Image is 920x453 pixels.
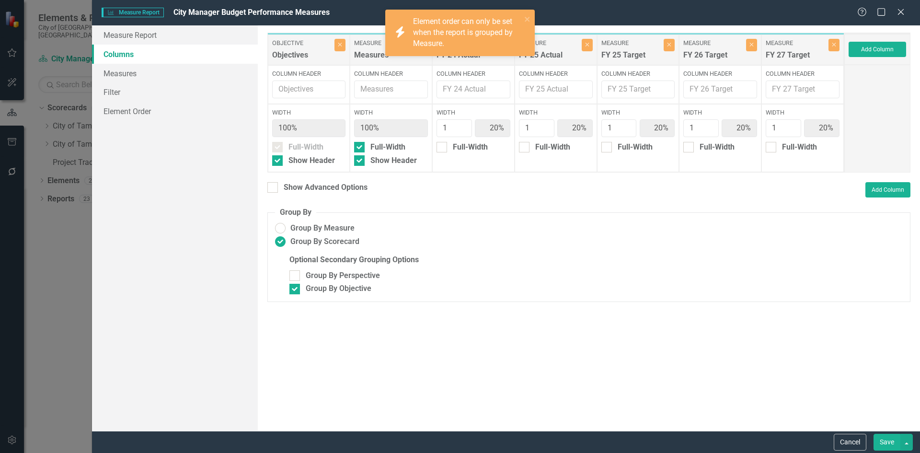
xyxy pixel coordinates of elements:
[601,119,637,137] input: Column Width
[601,50,662,66] div: FY 25 Target
[413,16,521,49] div: Element order can only be set when the report is grouped by Measure.
[354,81,428,98] input: Measures
[272,50,333,66] div: Objectives
[102,8,164,17] span: Measure Report
[766,70,839,78] label: Column Header
[601,81,675,98] input: FY 25 Target
[288,142,323,153] div: Full-Width
[290,223,355,234] span: Group By Measure
[437,108,510,117] label: Width
[618,142,653,153] div: Full-Width
[354,39,414,47] label: Measure
[766,108,839,117] label: Width
[272,39,333,47] label: Objective
[370,155,417,166] div: Show Header
[453,142,488,153] div: Full-Width
[288,155,335,166] div: Show Header
[601,70,675,78] label: Column Header
[173,8,330,17] span: City Manager Budget Performance Measures
[92,25,258,45] a: Measure Report
[272,81,346,98] input: Objectives
[284,182,368,193] div: Show Advanced Options
[865,182,910,197] button: Add Column
[874,434,900,451] button: Save
[766,39,826,47] label: Measure
[289,255,903,266] label: Optional Secondary Grouping Options
[437,119,472,137] input: Column Width
[601,39,662,47] label: Measure
[290,236,359,247] span: Group By Scorecard
[683,50,744,66] div: FY 26 Target
[683,81,757,98] input: FY 26 Target
[601,108,675,117] label: Width
[370,142,405,153] div: Full-Width
[849,42,906,57] button: Add Column
[683,108,757,117] label: Width
[519,70,593,78] label: Column Header
[354,70,428,78] label: Column Header
[766,50,826,66] div: FY 27 Target
[354,50,414,66] div: Measures
[535,142,570,153] div: Full-Width
[519,39,579,47] label: Measure
[92,64,258,83] a: Measures
[306,270,380,281] div: Group By Perspective
[766,119,801,137] input: Column Width
[782,142,817,153] div: Full-Width
[92,45,258,64] a: Columns
[272,108,346,117] label: Width
[519,119,554,137] input: Column Width
[272,70,346,78] label: Column Header
[766,81,839,98] input: FY 27 Target
[437,81,510,98] input: FY 24 Actual
[524,13,531,24] button: close
[683,119,719,137] input: Column Width
[683,70,757,78] label: Column Header
[275,207,316,218] legend: Group By
[92,82,258,102] a: Filter
[700,142,735,153] div: Full-Width
[519,81,593,98] input: FY 25 Actual
[834,434,866,451] button: Cancel
[519,108,593,117] label: Width
[92,102,258,121] a: Element Order
[519,50,579,66] div: FY 25 Actual
[437,70,510,78] label: Column Header
[683,39,744,47] label: Measure
[354,108,428,117] label: Width
[306,283,371,294] div: Group By Objective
